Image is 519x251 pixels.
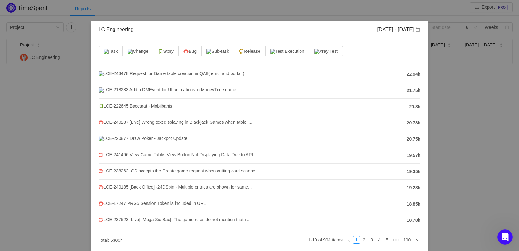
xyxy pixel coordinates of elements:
span: Task [104,49,118,54]
img: 10315 [99,104,104,109]
span: ••• [391,236,401,244]
a: 100 [401,236,412,243]
img: 10303 [183,49,189,54]
li: 3 [368,236,376,244]
li: Next 5 Pages [391,236,401,244]
img: 10515 [99,87,104,93]
div: [DATE] - [DATE] [377,26,420,33]
img: 10517 [99,71,104,76]
span: LCE-17247 PRG5 Session Token is included in URL [99,201,206,206]
span: Xray Test [314,49,338,54]
span: Total: 5300h [99,238,123,243]
li: Next Page [413,236,420,244]
span: 19.35h [407,168,421,175]
iframe: Intercom live chat [497,229,513,245]
span: LCE-241496 View Game Table: View Button Not Displaying Data Due to API ... [99,152,258,157]
span: Sub-task [206,49,229,54]
span: 20.8h [409,103,421,110]
img: 10303 [99,169,104,174]
a: 2 [361,236,368,243]
a: 5 [384,236,391,243]
li: 4 [376,236,383,244]
span: 22.94h [407,71,421,78]
img: 10315 [158,49,163,54]
span: 19.57h [407,152,421,159]
img: 10303 [99,152,104,157]
img: 10627 [270,49,275,54]
i: icon: left [347,238,351,242]
img: 10515 [128,49,133,54]
img: 10624 [314,49,319,54]
div: LC Engineering [99,26,134,33]
li: 1 [353,236,360,244]
li: Previous Page [345,236,353,244]
span: 20.75h [407,136,421,143]
img: 10322 [239,49,244,54]
span: LCE-222645 Baccarat - Mobilbahis [99,103,172,108]
a: 3 [368,236,375,243]
span: LCE-218283 Add a DMEvent for UI animations in MoneyTime game [99,87,236,92]
img: 10515 [99,136,104,141]
img: 10518 [206,49,211,54]
a: 1 [353,236,360,243]
span: LCE-243478 Request for Game table creation in QA8( emul and portal ) [99,71,244,76]
span: 18.78h [407,217,421,224]
span: LCE-220877 Draw Poker - Jackpot Update [99,136,188,141]
span: 21.75h [407,87,421,94]
img: 10303 [99,201,104,206]
a: 4 [376,236,383,243]
span: Test Execution [270,49,304,54]
span: 18.85h [407,201,421,207]
img: 10303 [99,217,104,222]
span: LCE-237523 [Live] [Mega Sic Bac] [The game rules do not mention that if... [99,217,251,222]
span: LCE-238262 [GS accepts the Create game request when cutting card scanne... [99,168,259,173]
span: Story [158,49,174,54]
img: 10303 [99,120,104,125]
span: LCE-240185 [Back Office] -24DSpin - Multiple entries are shown for same... [99,185,252,190]
span: 20.78h [407,120,421,126]
span: Change [128,49,148,54]
li: 100 [401,236,413,244]
span: 19.28h [407,185,421,191]
span: Bug [183,49,197,54]
img: 10303 [99,185,104,190]
span: LCE-240287 [Live] Wrong text displaying in Blackjack Games when table i... [99,120,252,125]
li: 2 [360,236,368,244]
span: Release [239,49,260,54]
img: 10517 [104,49,109,54]
li: 5 [383,236,391,244]
li: 1-10 of 994 items [308,236,343,244]
i: icon: right [415,238,419,242]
